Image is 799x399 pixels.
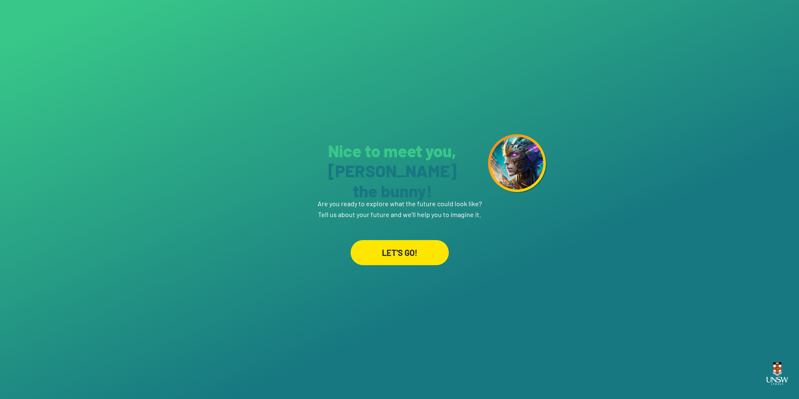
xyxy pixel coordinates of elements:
p: Are you ready to explore what the future could look like? Tell us about your future and we'll hel... [318,189,482,220]
h1: Nice to meet you, [315,141,469,201]
div: LET'S GO! [351,240,449,265]
img: android [488,134,547,193]
img: UNSW [763,357,791,390]
a: LET'S GO! [351,220,449,265]
span: [PERSON_NAME] the bunny ! [328,161,457,201]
